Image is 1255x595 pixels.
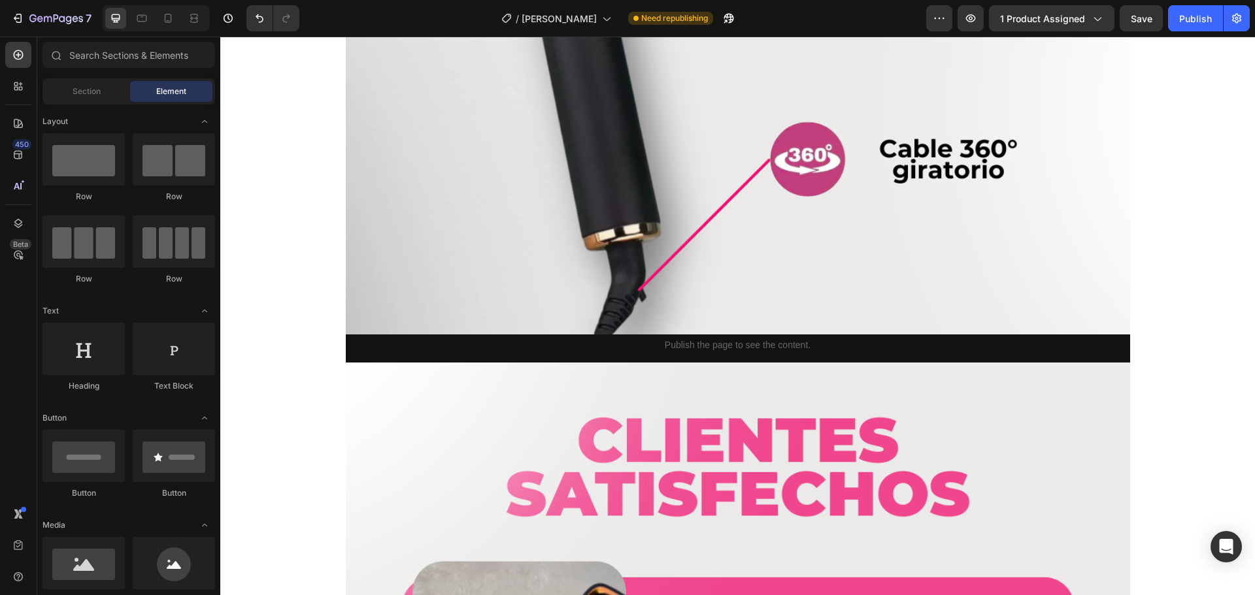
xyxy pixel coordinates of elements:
[73,86,101,97] span: Section
[156,86,186,97] span: Element
[133,191,215,202] div: Row
[194,408,215,428] span: Toggle open
[12,139,31,150] div: 450
[86,10,92,26] p: 7
[42,273,125,285] div: Row
[641,12,708,24] span: Need republishing
[1120,5,1163,31] button: Save
[194,515,215,536] span: Toggle open
[10,239,31,249] div: Beta
[1000,12,1085,25] span: 1 product assigned
[42,191,125,202] div: Row
[133,487,215,499] div: Button
[246,5,299,31] div: Undo/Redo
[133,380,215,392] div: Text Block
[194,300,215,321] span: Toggle open
[989,5,1114,31] button: 1 product assigned
[1211,531,1242,562] div: Open Intercom Messenger
[1131,13,1152,24] span: Save
[522,12,597,25] span: [PERSON_NAME]
[220,37,1255,595] iframe: Design area
[42,380,125,392] div: Heading
[42,42,215,68] input: Search Sections & Elements
[42,487,125,499] div: Button
[1168,5,1223,31] button: Publish
[194,111,215,132] span: Toggle open
[133,273,215,285] div: Row
[42,305,59,317] span: Text
[42,519,65,531] span: Media
[5,5,97,31] button: 7
[516,12,519,25] span: /
[1179,12,1212,25] div: Publish
[42,412,67,424] span: Button
[42,116,68,127] span: Layout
